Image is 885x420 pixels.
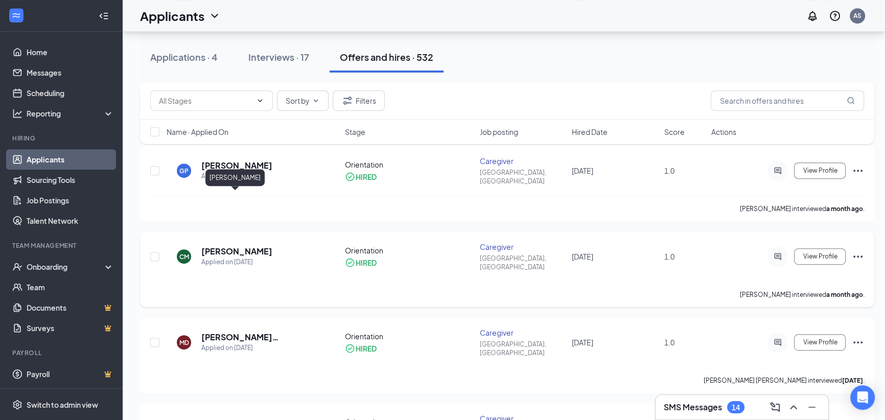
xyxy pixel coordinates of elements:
svg: UserCheck [12,262,22,272]
div: HIRED [356,172,377,182]
svg: Settings [12,400,22,410]
svg: ActiveChat [772,167,784,175]
div: HIRED [356,343,377,354]
svg: ChevronDown [208,10,221,22]
div: Switch to admin view [27,400,98,410]
div: Caregiver [480,328,566,338]
a: DocumentsCrown [27,297,114,318]
a: Messages [27,62,114,83]
a: Sourcing Tools [27,170,114,190]
svg: Analysis [12,108,22,119]
button: Sort byChevronDown [277,90,329,111]
div: AS [853,11,861,20]
div: Caregiver [480,156,566,166]
svg: Filter [341,95,354,107]
svg: QuestionInfo [829,10,841,22]
span: Score [664,127,684,137]
h3: SMS Messages [664,402,722,413]
div: [GEOGRAPHIC_DATA], [GEOGRAPHIC_DATA] [480,340,566,357]
button: ChevronUp [785,399,802,415]
button: View Profile [794,248,846,265]
svg: Minimize [806,401,818,413]
button: View Profile [794,334,846,351]
span: 1.0 [664,166,674,175]
b: a month ago [826,205,863,213]
span: View Profile [803,339,837,346]
svg: CheckmarkCircle [345,343,355,354]
span: Hired Date [572,127,608,137]
div: Orientation [345,245,474,255]
div: Caregiver [480,242,566,252]
svg: ActiveChat [772,252,784,261]
div: Interviews · 17 [248,51,309,63]
div: Team Management [12,241,112,250]
div: Applied on [DATE] [201,343,328,353]
p: [PERSON_NAME] [PERSON_NAME] interviewed . [703,376,864,385]
div: Applied on [DATE] [201,257,272,267]
button: View Profile [794,162,846,179]
svg: Ellipses [852,250,864,263]
span: 1.0 [664,252,674,261]
span: Name · Applied On [167,127,228,137]
div: [GEOGRAPHIC_DATA], [GEOGRAPHIC_DATA] [480,168,566,185]
div: MD [179,338,189,347]
input: All Stages [159,95,252,106]
b: a month ago [826,291,863,298]
h5: [PERSON_NAME] [201,160,272,171]
svg: Ellipses [852,336,864,348]
svg: Notifications [806,10,819,22]
input: Search in offers and hires [711,90,864,111]
div: Onboarding [27,262,105,272]
div: [PERSON_NAME] [205,169,265,186]
h5: [PERSON_NAME] [201,246,272,257]
div: Reporting [27,108,114,119]
div: Open Intercom Messenger [850,385,875,410]
div: GP [179,167,189,175]
span: [DATE] [572,252,593,261]
span: View Profile [803,167,837,174]
svg: Ellipses [852,165,864,177]
div: Orientation [345,331,474,341]
h5: [PERSON_NAME] [PERSON_NAME] [201,332,328,343]
span: 1.0 [664,338,674,347]
b: [DATE] [842,377,863,384]
a: Home [27,42,114,62]
span: Job posting [480,127,518,137]
svg: CheckmarkCircle [345,258,355,268]
span: Actions [711,127,736,137]
h1: Applicants [140,7,204,25]
svg: ActiveChat [772,338,784,346]
div: [GEOGRAPHIC_DATA], [GEOGRAPHIC_DATA] [480,254,566,271]
svg: MagnifyingGlass [847,97,855,105]
button: Filter Filters [333,90,385,111]
a: Talent Network [27,211,114,231]
button: ComposeMessage [767,399,783,415]
a: Job Postings [27,190,114,211]
a: PayrollCrown [27,364,114,384]
svg: Collapse [99,11,109,21]
div: Hiring [12,134,112,143]
a: SurveysCrown [27,318,114,338]
span: Stage [345,127,365,137]
p: [PERSON_NAME] interviewed . [739,204,864,213]
div: HIRED [356,258,377,268]
span: View Profile [803,253,837,260]
div: Applied on [DATE] [201,171,272,181]
a: Applicants [27,149,114,170]
svg: CheckmarkCircle [345,172,355,182]
div: Payroll [12,348,112,357]
svg: ComposeMessage [769,401,781,413]
button: Minimize [804,399,820,415]
div: Applications · 4 [150,51,218,63]
span: Sort by [286,97,310,104]
div: CM [179,252,189,261]
p: [PERSON_NAME] interviewed . [739,290,864,299]
span: [DATE] [572,166,593,175]
div: Offers and hires · 532 [340,51,433,63]
svg: ChevronUp [787,401,800,413]
svg: ChevronDown [256,97,264,105]
a: Scheduling [27,83,114,103]
div: Orientation [345,159,474,170]
svg: WorkstreamLogo [11,10,21,20]
div: 14 [732,403,740,412]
